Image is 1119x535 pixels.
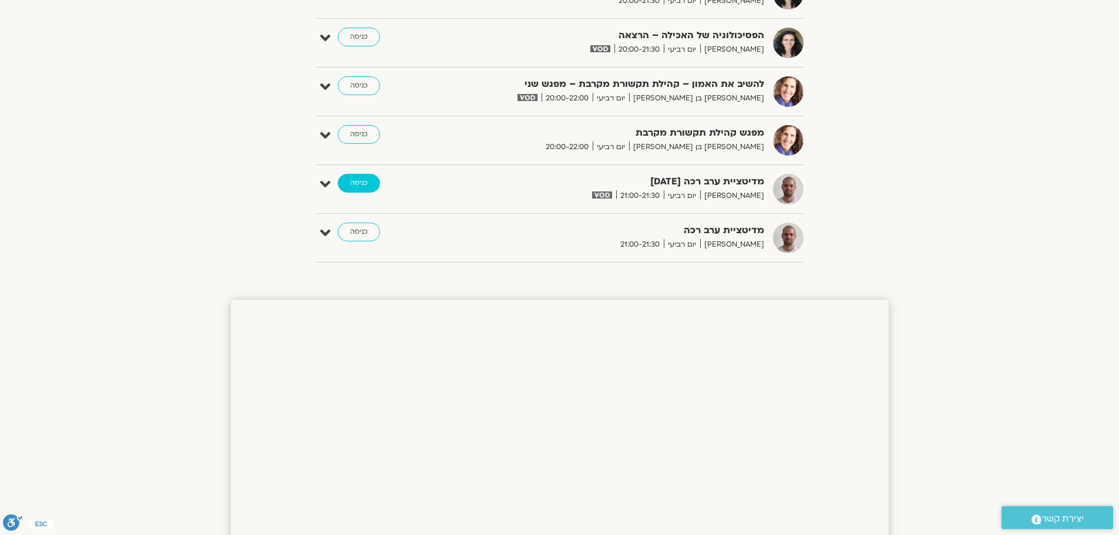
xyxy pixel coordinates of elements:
[629,92,764,105] span: [PERSON_NAME] בן [PERSON_NAME]
[700,238,764,251] span: [PERSON_NAME]
[616,238,664,251] span: 21:00-21:30
[338,28,380,46] a: כניסה
[338,223,380,241] a: כניסה
[338,125,380,144] a: כניסה
[338,174,380,193] a: כניסה
[476,76,764,92] strong: להשיב את האמון – קהילת תקשורת מקרבת – מפגש שני
[476,223,764,238] strong: מדיטציית ערב רכה
[476,125,764,141] strong: מפגש קהילת תקשורת מקרבת
[592,191,611,198] img: vodicon
[590,45,610,52] img: vodicon
[664,43,700,56] span: יום רביעי
[542,141,593,153] span: 20:00-22:00
[1002,506,1113,529] a: יצירת קשר
[593,92,629,105] span: יום רביעי
[518,94,537,101] img: vodicon
[616,190,664,202] span: 21:00-21:30
[664,190,700,202] span: יום רביעי
[700,190,764,202] span: [PERSON_NAME]
[629,141,764,153] span: [PERSON_NAME] בן [PERSON_NAME]
[476,28,764,43] strong: הפסיכולוגיה של האכילה – הרצאה
[542,92,593,105] span: 20:00-22:00
[1041,511,1084,527] span: יצירת קשר
[664,238,700,251] span: יום רביעי
[476,174,764,190] strong: מדיטציית ערב רכה [DATE]
[700,43,764,56] span: [PERSON_NAME]
[593,141,629,153] span: יום רביעי
[614,43,664,56] span: 20:00-21:30
[338,76,380,95] a: כניסה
